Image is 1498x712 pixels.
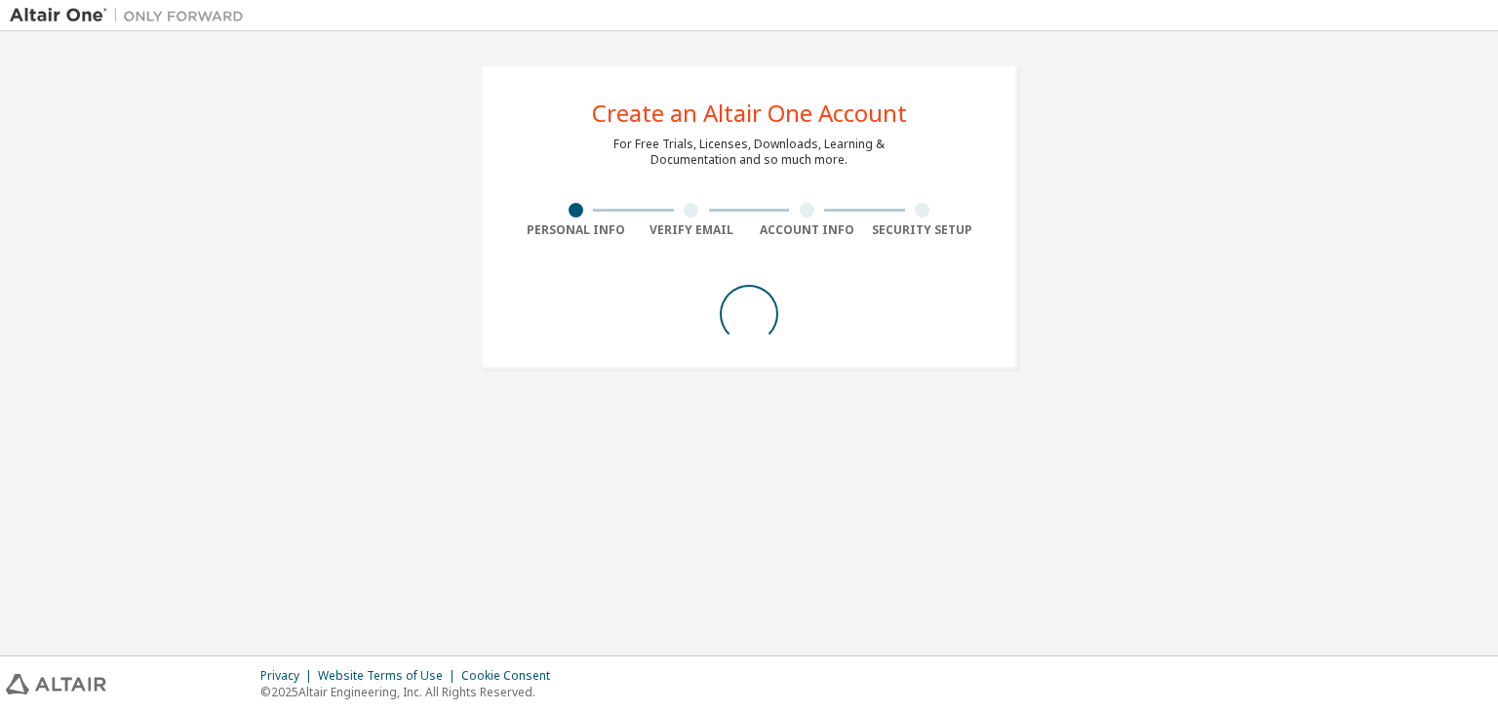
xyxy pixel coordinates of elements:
[613,137,885,168] div: For Free Trials, Licenses, Downloads, Learning & Documentation and so much more.
[865,222,981,238] div: Security Setup
[6,674,106,694] img: altair_logo.svg
[518,222,634,238] div: Personal Info
[749,222,865,238] div: Account Info
[260,668,318,684] div: Privacy
[461,668,562,684] div: Cookie Consent
[10,6,254,25] img: Altair One
[260,684,562,700] p: © 2025 Altair Engineering, Inc. All Rights Reserved.
[318,668,461,684] div: Website Terms of Use
[592,101,907,125] div: Create an Altair One Account
[634,222,750,238] div: Verify Email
